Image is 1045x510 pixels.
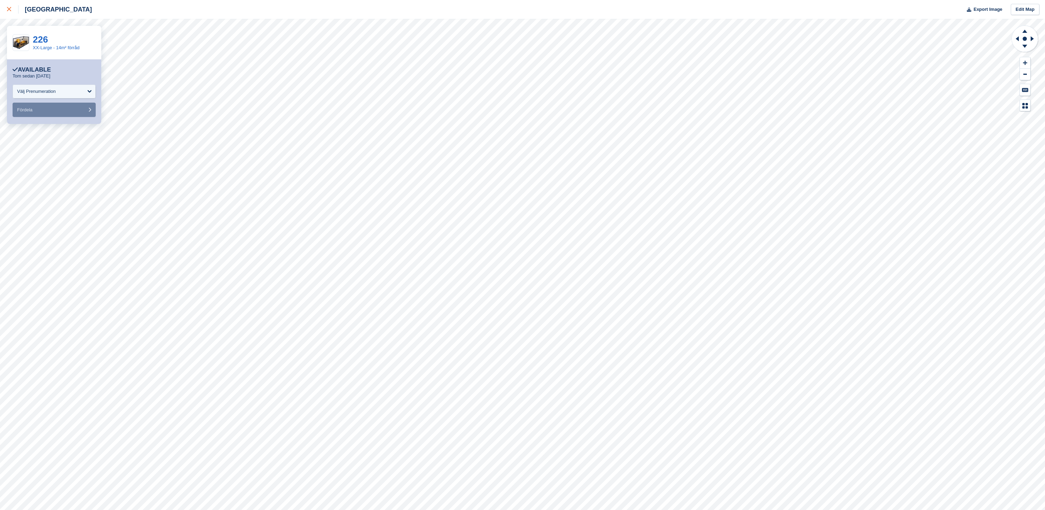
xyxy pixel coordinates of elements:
button: Map Legend [1020,100,1030,111]
div: Available [13,66,51,73]
button: Keyboard Shortcuts [1020,84,1030,96]
span: Fördela [17,107,32,112]
a: 226 [33,34,48,45]
button: Zoom In [1020,57,1030,69]
div: [GEOGRAPHIC_DATA] [19,5,92,14]
a: Edit Map [1011,4,1039,15]
div: Välj Prenumeration [17,88,56,95]
a: XX-Large - 14m² förråd [33,45,80,50]
img: _prc-large_final.png [13,36,29,49]
span: Export Image [973,6,1002,13]
p: Tom sedan [DATE] [13,73,50,79]
button: Zoom Out [1020,69,1030,80]
button: Export Image [963,4,1002,15]
button: Fördela [13,103,96,117]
